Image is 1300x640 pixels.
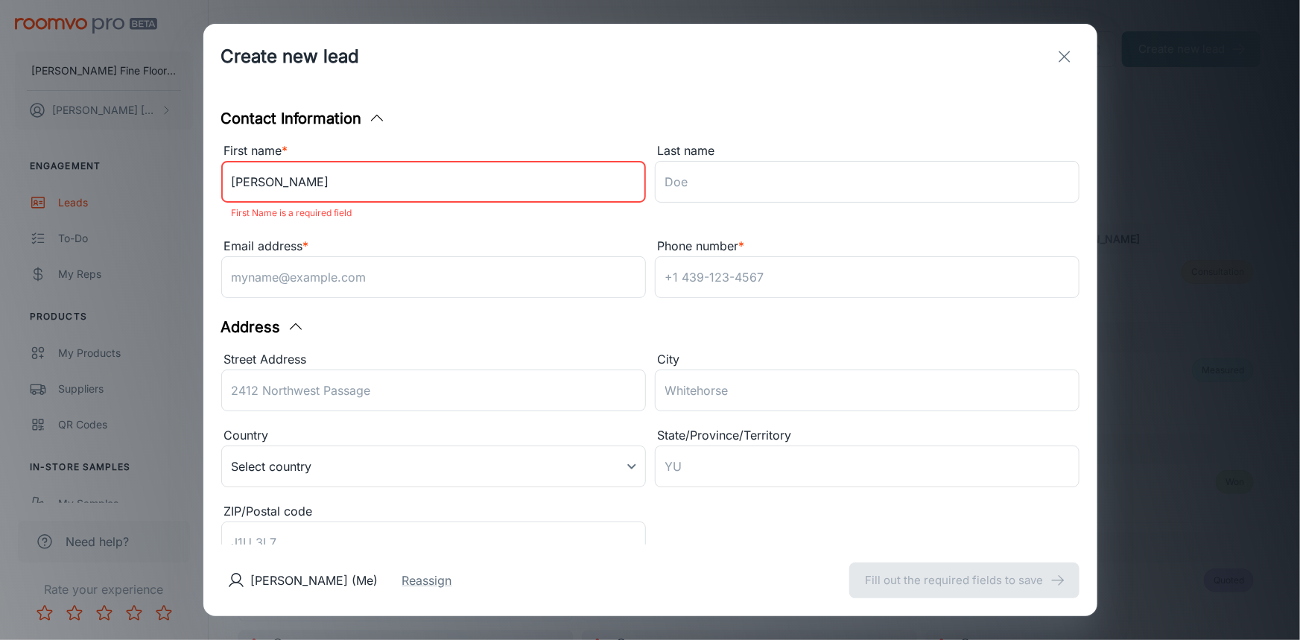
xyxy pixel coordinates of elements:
div: Country [221,426,646,446]
p: First Name is a required field [232,204,635,222]
button: Address [221,316,305,338]
div: Email address [221,237,646,256]
div: City [655,350,1079,370]
div: First name [221,142,646,161]
div: Last name [655,142,1079,161]
div: Select country [221,446,646,487]
div: State/Province/Territory [655,426,1079,446]
div: Phone number [655,237,1079,256]
button: Reassign [402,571,452,589]
button: exit [1050,42,1079,72]
input: 2412 Northwest Passage [221,370,646,411]
input: myname@example.com [221,256,646,298]
input: YU [655,446,1079,487]
input: Whitehorse [655,370,1079,411]
input: Doe [655,161,1079,203]
input: John [221,161,646,203]
input: +1 439-123-4567 [655,256,1079,298]
p: [PERSON_NAME] (Me) [251,571,378,589]
div: ZIP/Postal code [221,502,646,522]
button: Contact Information [221,107,386,130]
div: Street Address [221,350,646,370]
h1: Create new lead [221,43,360,70]
input: J1U 3L7 [221,522,646,563]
